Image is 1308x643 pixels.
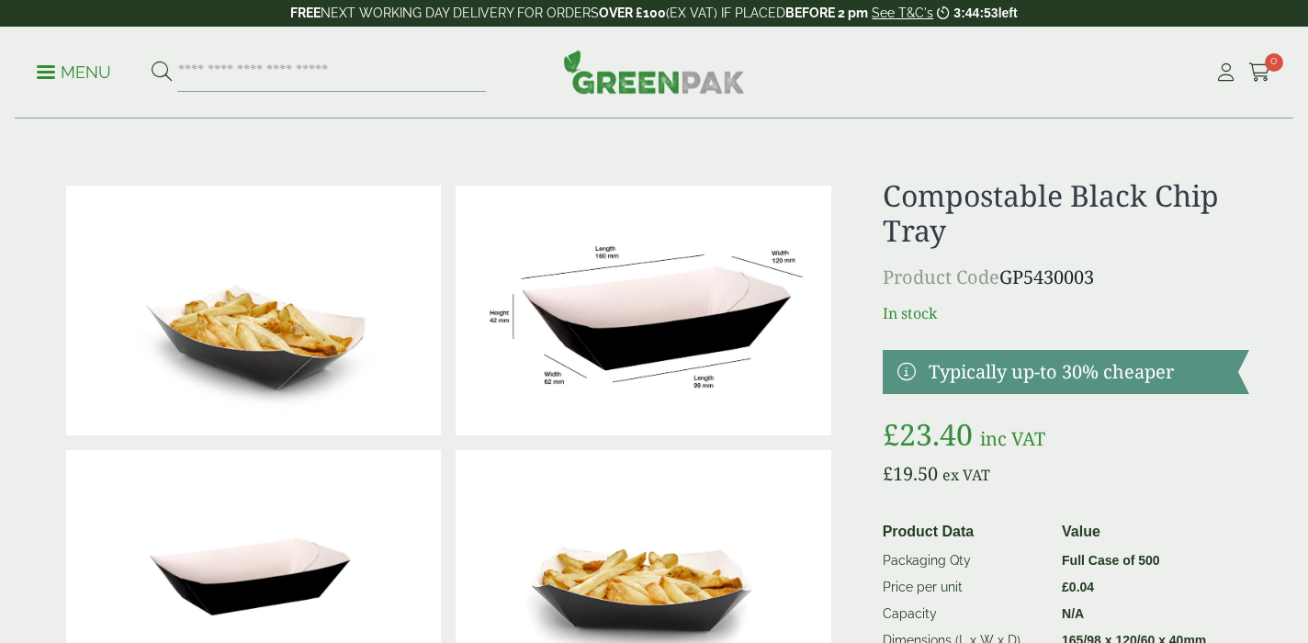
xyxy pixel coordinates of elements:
img: GreenPak Supplies [563,50,745,94]
span: ex VAT [942,465,990,485]
span: £ [1062,580,1069,594]
p: In stock [883,302,1249,324]
i: My Account [1214,63,1237,82]
img: ChipTray_black [456,186,830,435]
td: Packaging Qty [875,547,1054,574]
bdi: 23.40 [883,414,973,454]
a: Menu [37,62,111,80]
a: 0 [1248,59,1271,86]
strong: N/A [1062,606,1084,621]
h1: Compostable Black Chip Tray [883,178,1249,249]
span: £ [883,461,893,486]
strong: Full Case of 500 [1062,553,1160,568]
strong: OVER £100 [599,6,666,20]
span: left [998,6,1018,20]
td: Price per unit [875,574,1054,601]
th: Product Data [875,517,1054,547]
i: Cart [1248,63,1271,82]
strong: BEFORE 2 pm [785,6,868,20]
img: Black Chip Tray [66,186,441,435]
strong: FREE [290,6,321,20]
span: 0 [1265,53,1283,72]
span: 3:44:53 [953,6,998,20]
p: Menu [37,62,111,84]
bdi: 0.04 [1062,580,1094,594]
a: See T&C's [872,6,933,20]
td: Capacity [875,601,1054,627]
span: inc VAT [980,426,1045,451]
bdi: 19.50 [883,461,938,486]
th: Value [1054,517,1242,547]
p: GP5430003 [883,264,1249,291]
span: £ [883,414,899,454]
span: Product Code [883,265,999,289]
